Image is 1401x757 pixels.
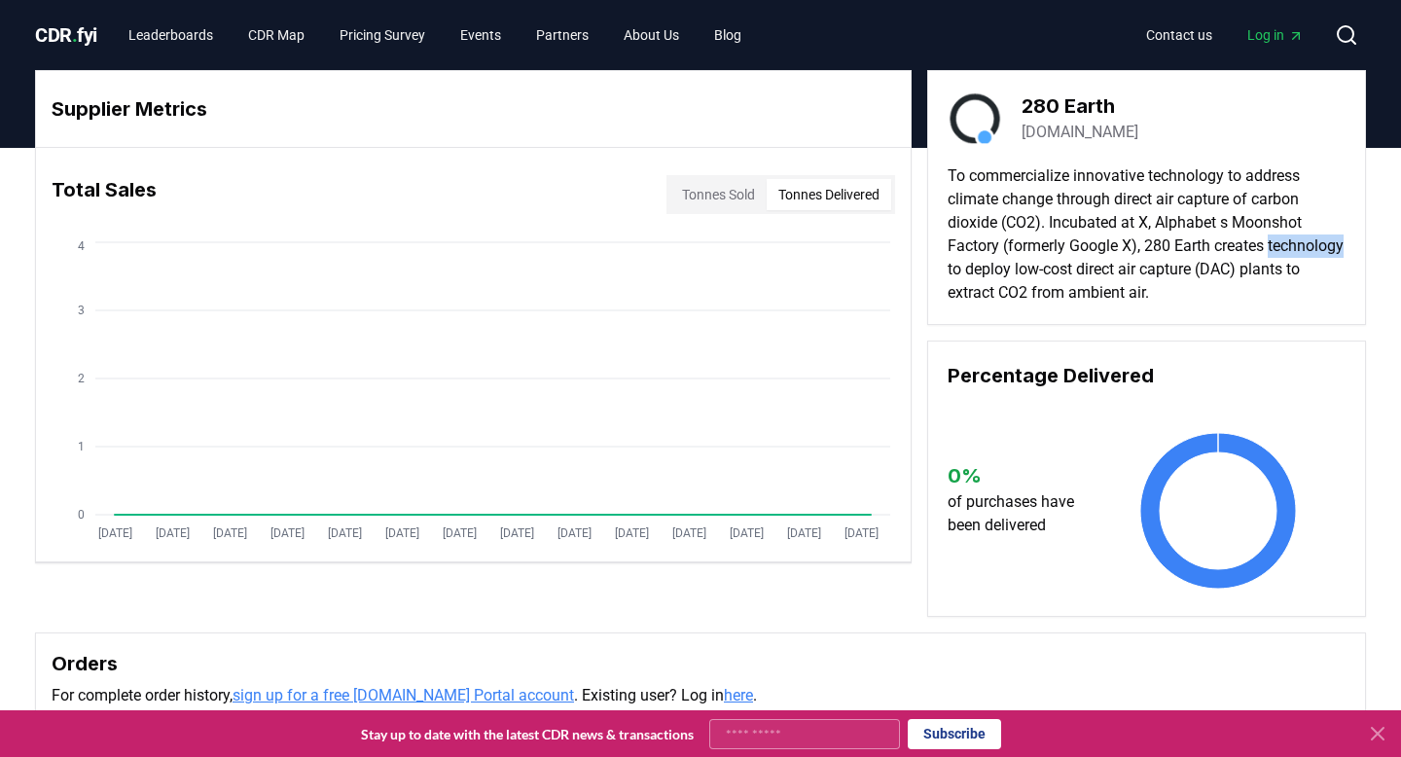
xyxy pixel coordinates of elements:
[156,526,190,540] tspan: [DATE]
[1022,121,1138,144] a: [DOMAIN_NAME]
[52,175,157,214] h3: Total Sales
[78,508,85,522] tspan: 0
[270,526,305,540] tspan: [DATE]
[78,440,85,453] tspan: 1
[948,164,1346,305] p: To commercialize innovative technology to address climate change through direct air capture of ca...
[113,18,229,53] a: Leaderboards
[615,526,649,540] tspan: [DATE]
[948,490,1093,537] p: of purchases have been delivered
[730,526,764,540] tspan: [DATE]
[767,179,891,210] button: Tonnes Delivered
[500,526,534,540] tspan: [DATE]
[1232,18,1319,53] a: Log in
[328,526,362,540] tspan: [DATE]
[35,23,97,47] span: CDR fyi
[557,526,592,540] tspan: [DATE]
[113,18,757,53] nav: Main
[233,18,320,53] a: CDR Map
[213,526,247,540] tspan: [DATE]
[385,526,419,540] tspan: [DATE]
[844,526,879,540] tspan: [DATE]
[78,239,85,253] tspan: 4
[1131,18,1228,53] a: Contact us
[1131,18,1319,53] nav: Main
[35,21,97,49] a: CDR.fyi
[948,90,1002,145] img: 280 Earth-logo
[72,23,78,47] span: .
[78,372,85,385] tspan: 2
[948,361,1346,390] h3: Percentage Delivered
[445,18,517,53] a: Events
[52,684,1349,707] p: For complete order history, . Existing user? Log in .
[787,526,821,540] tspan: [DATE]
[78,304,85,317] tspan: 3
[52,649,1349,678] h3: Orders
[608,18,695,53] a: About Us
[948,461,1093,490] h3: 0 %
[324,18,441,53] a: Pricing Survey
[98,526,132,540] tspan: [DATE]
[672,526,706,540] tspan: [DATE]
[443,526,477,540] tspan: [DATE]
[1247,25,1304,45] span: Log in
[233,686,574,704] a: sign up for a free [DOMAIN_NAME] Portal account
[699,18,757,53] a: Blog
[724,686,753,704] a: here
[521,18,604,53] a: Partners
[52,94,895,124] h3: Supplier Metrics
[670,179,767,210] button: Tonnes Sold
[1022,91,1138,121] h3: 280 Earth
